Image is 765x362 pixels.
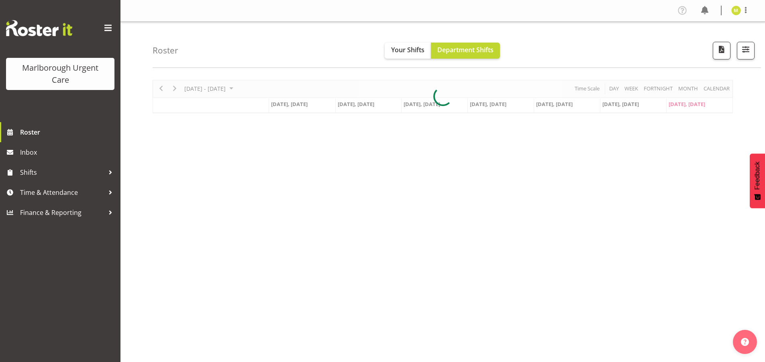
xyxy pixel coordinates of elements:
[391,45,424,54] span: Your Shifts
[713,42,730,59] button: Download a PDF of the roster according to the set date range.
[437,45,494,54] span: Department Shifts
[731,6,741,15] img: margie-vuto11841.jpg
[750,153,765,208] button: Feedback - Show survey
[20,207,104,219] span: Finance & Reporting
[385,43,431,59] button: Your Shifts
[20,186,104,198] span: Time & Attendance
[153,46,178,55] h4: Roster
[741,338,749,346] img: help-xxl-2.png
[14,62,106,86] div: Marlborough Urgent Care
[754,162,761,190] span: Feedback
[6,20,72,36] img: Rosterit website logo
[20,146,116,158] span: Inbox
[737,42,755,59] button: Filter Shifts
[431,43,500,59] button: Department Shifts
[20,126,116,138] span: Roster
[20,166,104,178] span: Shifts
